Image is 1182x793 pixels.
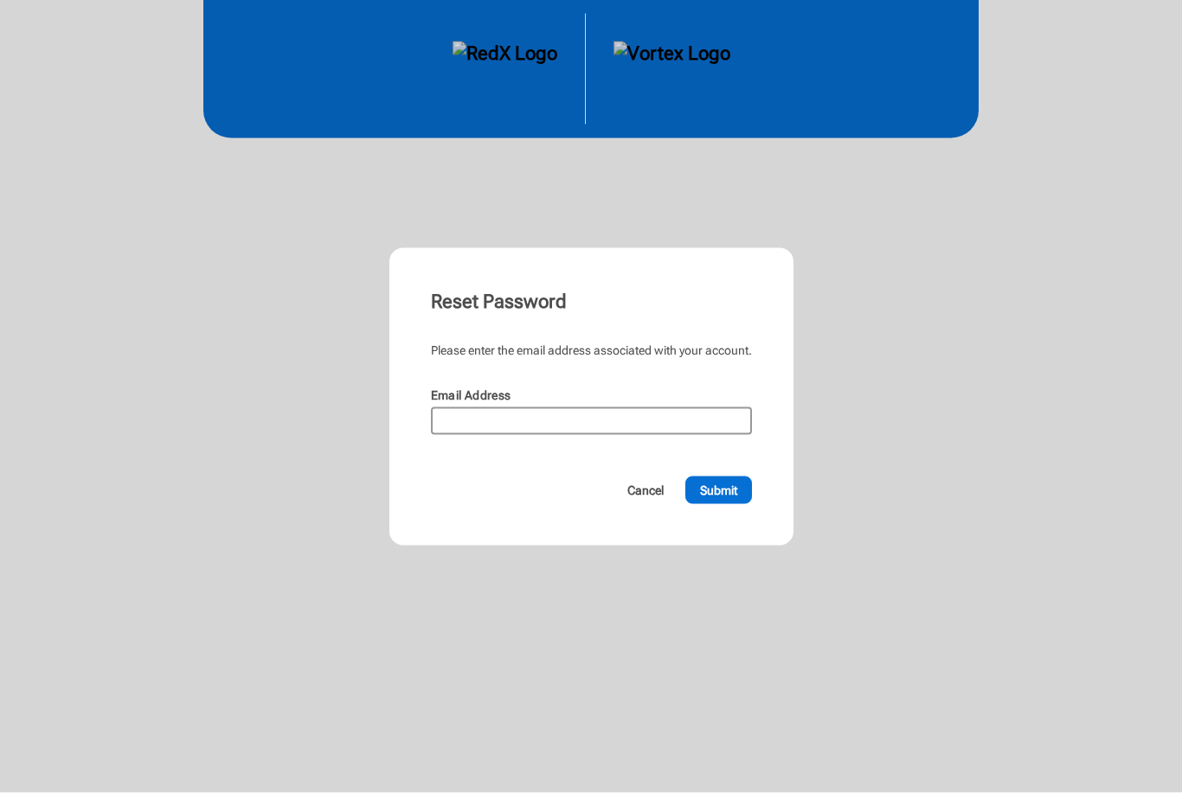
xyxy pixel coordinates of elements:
button: Cancel [613,476,678,504]
span: Submit [700,482,737,499]
div: Please enter the email address associated with your account. [431,342,752,359]
label: Email Address [431,388,511,402]
button: Submit [685,476,752,504]
span: Cancel [627,482,664,499]
div: Reset Password [431,290,752,314]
